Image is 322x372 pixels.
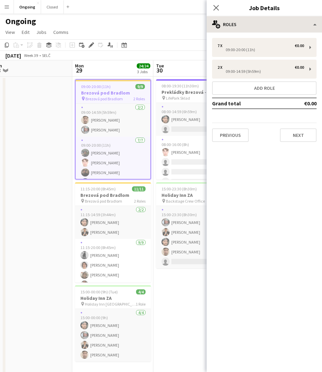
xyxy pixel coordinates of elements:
[76,104,150,137] app-card-role: 2/209:00-14:59 (5h59m)[PERSON_NAME][PERSON_NAME]
[217,48,304,51] div: 09:00-20:00 (11h)
[295,65,304,70] div: €0.00
[284,98,317,109] td: €0.00
[5,29,15,35] span: View
[137,63,150,68] span: 24/24
[212,98,284,109] td: Grand total
[280,128,317,142] button: Next
[14,0,41,14] button: Ongoing
[75,295,151,301] h3: Holiday Inn ZA
[5,16,36,26] h1: Ongoing
[136,289,146,294] span: 4/4
[85,199,122,204] span: Brezová pod Bradlom
[135,84,145,89] span: 9/9
[156,79,232,180] app-job-card: 08:00-19:30 (11h30m)4/8Prekládky Brezová -> Svidník LifePark Sklad3 Roles1/208:00-14:59 (6h59m)[P...
[81,84,111,89] span: 09:00-20:00 (11h)
[85,302,136,307] span: Holiday Inn [GEOGRAPHIC_DATA]
[75,285,151,361] app-job-card: 15:00-00:00 (9h) (Tue)4/4Holiday Inn ZA Holiday Inn [GEOGRAPHIC_DATA]1 Role4/415:00-00:00 (9h)[PE...
[76,137,150,221] app-card-role: 7/709:00-20:00 (11h)[PERSON_NAME][PERSON_NAME][PERSON_NAME]
[36,29,46,35] span: Jobs
[22,29,30,35] span: Edit
[162,186,197,191] span: 15:00-23:30 (8h30m)
[53,29,69,35] span: Comms
[162,83,199,88] span: 08:00-19:30 (11h30m)
[295,43,304,48] div: €0.00
[134,199,146,204] span: 2 Roles
[166,96,190,101] span: LifePark Sklad
[22,53,39,58] span: Week 39
[41,0,64,14] button: Closed
[207,16,322,33] div: Roles
[80,289,118,294] span: 15:00-00:00 (9h) (Tue)
[212,128,249,142] button: Previous
[132,186,146,191] span: 11/11
[156,63,164,69] span: Tue
[19,28,32,37] a: Edit
[3,28,18,37] a: View
[5,52,21,59] div: [DATE]
[156,103,232,136] app-card-role: 1/208:00-14:59 (6h59m)[PERSON_NAME]
[51,28,71,37] a: Comms
[75,206,151,239] app-card-role: 2/211:15-14:59 (3h44m)[PERSON_NAME][PERSON_NAME]
[133,96,145,101] span: 2 Roles
[80,186,116,191] span: 11:15-20:00 (8h45m)
[156,206,232,268] app-card-role: 4/515:00-23:30 (8h30m)[PERSON_NAME][PERSON_NAME][PERSON_NAME][PERSON_NAME]
[166,199,205,204] span: Backstage Crew Office
[42,53,51,58] div: SELČ
[217,65,226,70] div: 2 x
[74,66,84,74] span: 29
[156,136,232,188] app-card-role: 1/408:00-16:00 (8h)[PERSON_NAME]
[212,81,317,95] button: Add role
[207,3,322,12] h3: Job Details
[137,69,150,74] div: 3 Jobs
[217,43,226,48] div: 7 x
[217,70,304,73] div: 09:00-14:59 (5h59m)
[75,63,84,69] span: Mon
[75,79,151,180] app-job-card: 09:00-20:00 (11h)9/9Brezová pod Bradlom Brezová pod Bradlom2 Roles2/209:00-14:59 (5h59m)[PERSON_N...
[76,90,150,96] h3: Brezová pod Bradlom
[156,192,232,198] h3: Holiday Inn ZA
[156,89,232,95] h3: Prekládky Brezová -> Svidník
[156,182,232,268] app-job-card: 15:00-23:30 (8h30m)4/5Holiday Inn ZA Backstage Crew Office1 Role4/515:00-23:30 (8h30m)[PERSON_NAM...
[34,28,49,37] a: Jobs
[75,239,151,340] app-card-role: 9/911:15-20:00 (8h45m)[PERSON_NAME][PERSON_NAME][PERSON_NAME][PERSON_NAME]
[155,66,164,74] span: 30
[86,96,123,101] span: Brezová pod Bradlom
[136,302,146,307] span: 1 Role
[75,182,151,283] app-job-card: 11:15-20:00 (8h45m)11/11Brezová pod Bradlom Brezová pod Bradlom2 Roles2/211:15-14:59 (3h44m)[PERS...
[75,192,151,198] h3: Brezová pod Bradlom
[75,309,151,361] app-card-role: 4/415:00-00:00 (9h)[PERSON_NAME][PERSON_NAME][PERSON_NAME][PERSON_NAME]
